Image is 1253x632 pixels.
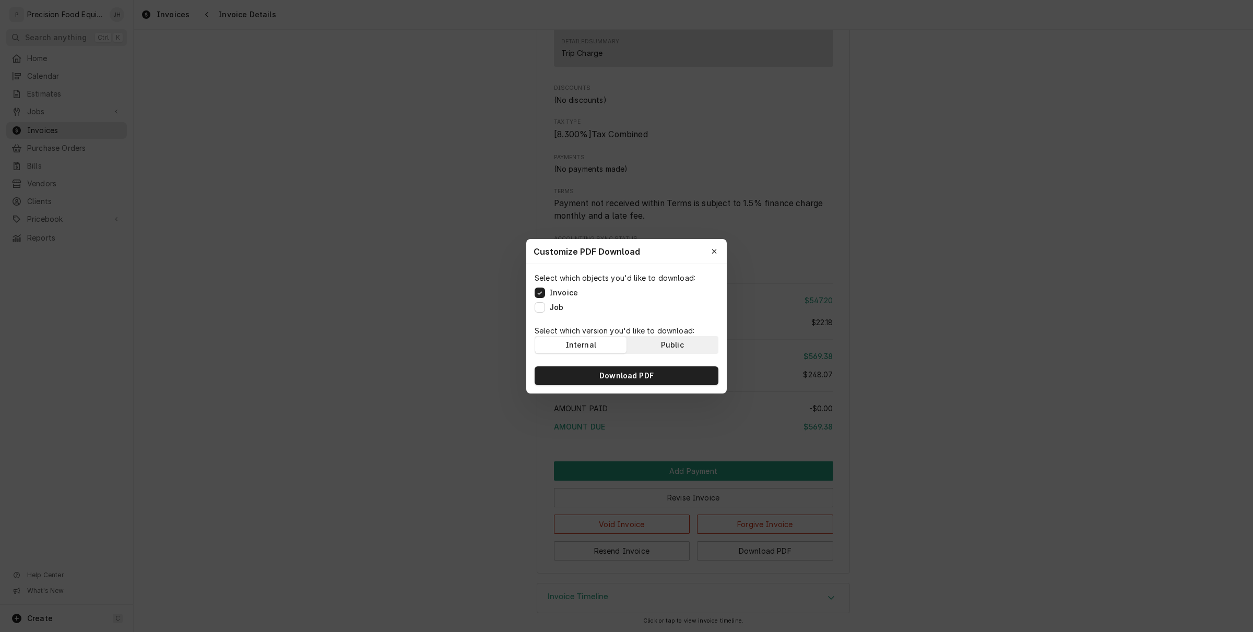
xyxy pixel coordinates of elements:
[661,340,684,350] div: Public
[565,340,596,350] div: Internal
[549,302,563,313] label: Job
[535,272,695,283] p: Select which objects you'd like to download:
[535,366,718,385] button: Download PDF
[597,371,656,381] span: Download PDF
[549,288,578,298] label: Invoice
[526,239,727,264] div: Customize PDF Download
[535,325,718,336] p: Select which version you'd like to download:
